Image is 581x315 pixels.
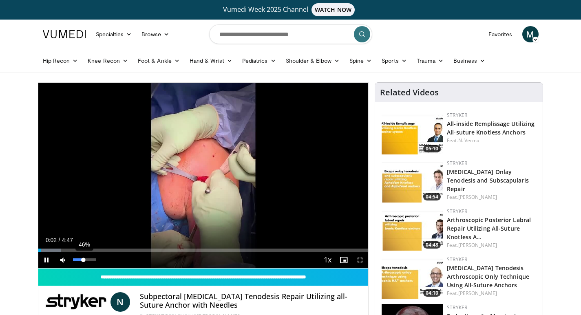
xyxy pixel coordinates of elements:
span: 04:10 [423,289,441,297]
a: Stryker [447,160,467,167]
a: Vumedi Week 2025 ChannelWATCH NOW [44,3,537,16]
video-js: Video Player [38,83,369,269]
span: WATCH NOW [311,3,355,16]
span: 4:47 [62,237,73,243]
a: Favorites [484,26,517,42]
div: Feat. [447,290,536,297]
img: 0dbaa052-54c8-49be-8279-c70a6c51c0f9.150x105_q85_crop-smart_upscale.jpg [382,112,443,154]
a: Specialties [91,26,137,42]
a: 05:10 [382,112,443,154]
a: Shoulder & Elbow [281,53,345,69]
input: Search topics, interventions [209,24,372,44]
a: Browse [137,26,174,42]
a: Knee Recon [83,53,133,69]
button: Enable picture-in-picture mode [336,252,352,268]
a: [PERSON_NAME] [458,194,497,200]
div: Feat. [447,137,536,144]
a: Foot & Ankle [133,53,185,69]
a: Trauma [412,53,449,69]
div: Feat. [447,194,536,201]
a: N. Verma [458,137,480,144]
img: f0e53f01-d5db-4f12-81ed-ecc49cba6117.150x105_q85_crop-smart_upscale.jpg [382,160,443,203]
div: Feat. [447,242,536,249]
h4: Subpectoral [MEDICAL_DATA] Tenodesis Repair Utilizing all-Suture Anchor with Needles [140,292,362,310]
a: 04:54 [382,160,443,203]
span: 05:10 [423,145,441,152]
a: 04:10 [382,256,443,299]
span: 04:54 [423,193,441,200]
button: Playback Rate [319,252,336,268]
div: Progress Bar [38,249,369,252]
a: Hip Recon [38,53,83,69]
h4: Related Videos [380,88,439,97]
a: Spine [345,53,377,69]
a: Business [448,53,490,69]
a: [PERSON_NAME] [458,242,497,249]
span: 04:48 [423,241,441,249]
a: Stryker [447,112,467,119]
a: All-inside Remplissage Utilizing All-suture Knotless Anchors [447,120,535,136]
a: Stryker [447,256,467,263]
div: Volume Level [73,258,96,261]
img: VuMedi Logo [43,30,86,38]
a: [MEDICAL_DATA] Onlay Tenodesis and Subscapularis Repair [447,168,529,193]
a: [PERSON_NAME] [458,290,497,297]
a: Stryker [447,208,467,215]
span: / [59,237,60,243]
a: M [522,26,539,42]
img: Stryker [45,292,107,312]
a: Hand & Wrist [185,53,237,69]
button: Fullscreen [352,252,368,268]
img: dd3c9599-9b8f-4523-a967-19256dd67964.150x105_q85_crop-smart_upscale.jpg [382,256,443,299]
a: [MEDICAL_DATA] Tenodesis Arthroscopic Only Technique Using All-Suture Anchors [447,264,529,289]
a: Pediatrics [237,53,281,69]
button: Mute [55,252,71,268]
a: Arthroscopic Posterior Labral Repair Utilizing All-Suture Knotless A… [447,216,531,241]
a: N [110,292,130,312]
a: Sports [377,53,412,69]
a: Stryker [447,304,467,311]
a: 04:48 [382,208,443,251]
img: d2f6a426-04ef-449f-8186-4ca5fc42937c.150x105_q85_crop-smart_upscale.jpg [382,208,443,251]
button: Pause [38,252,55,268]
span: 0:02 [46,237,57,243]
